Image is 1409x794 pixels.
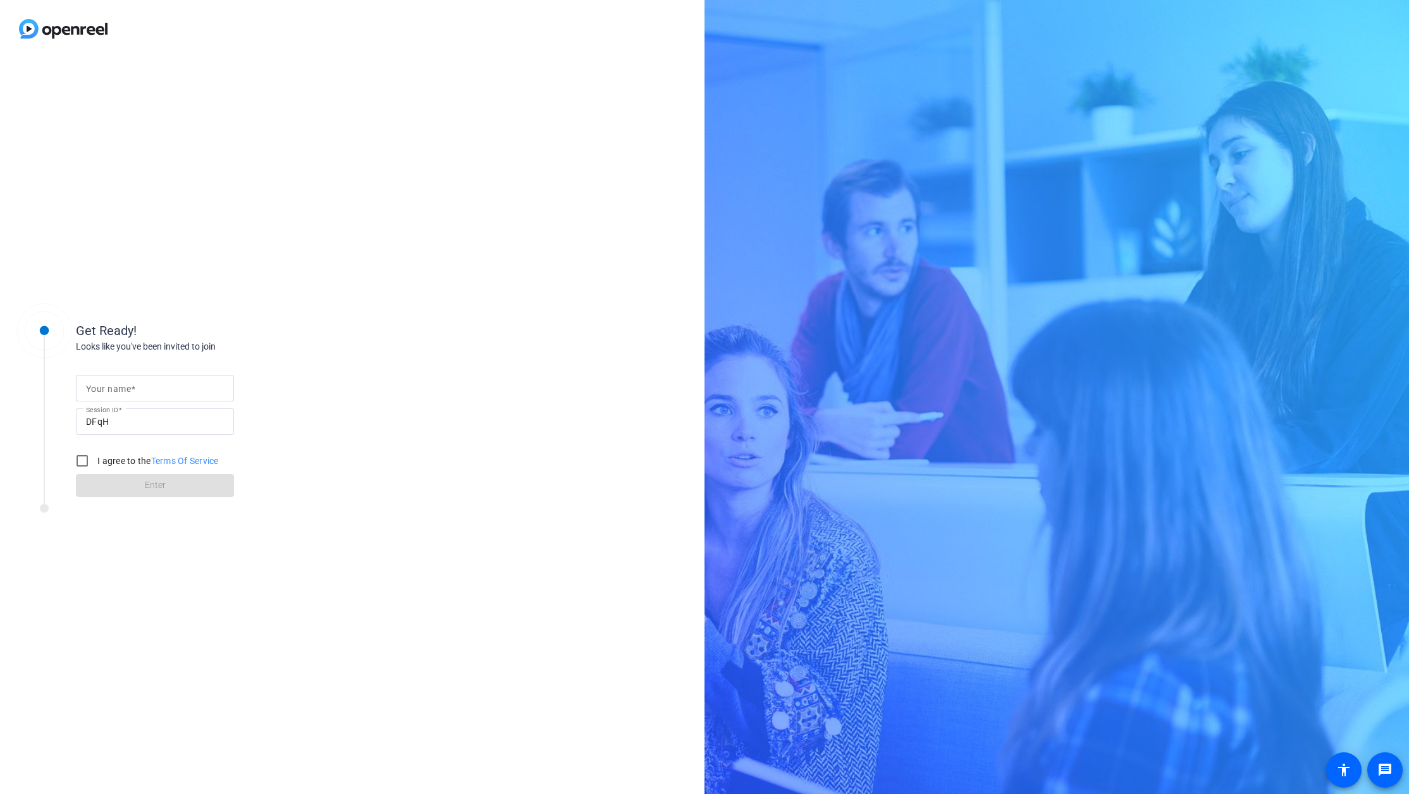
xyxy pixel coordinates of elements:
[76,340,329,353] div: Looks like you've been invited to join
[95,455,219,467] label: I agree to the
[1336,762,1351,778] mat-icon: accessibility
[86,384,131,394] mat-label: Your name
[86,406,118,413] mat-label: Session ID
[76,321,329,340] div: Get Ready!
[151,456,219,466] a: Terms Of Service
[1377,762,1393,778] mat-icon: message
